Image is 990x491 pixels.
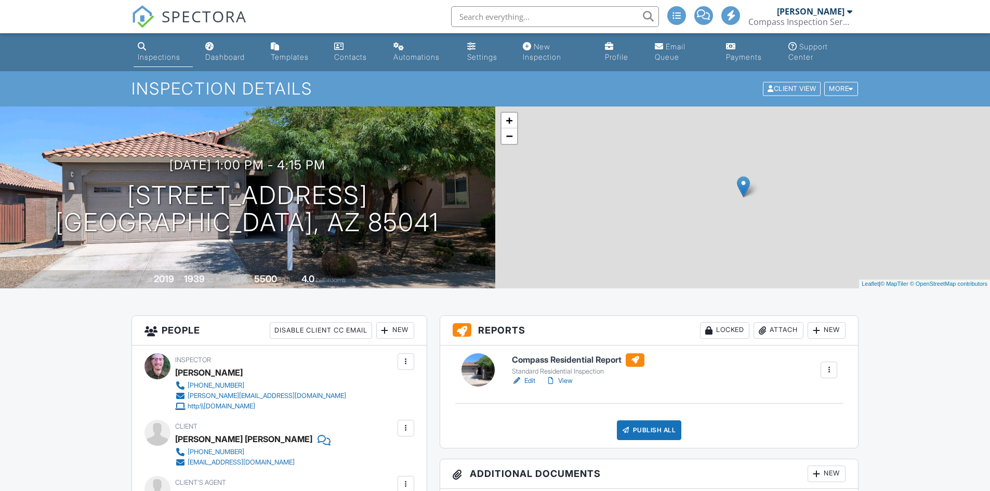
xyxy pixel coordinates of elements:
div: Locked [700,322,749,339]
a: Inspections [134,37,193,67]
h3: Reports [440,316,859,346]
a: [PERSON_NAME][EMAIL_ADDRESS][DOMAIN_NAME] [175,391,346,401]
a: [EMAIL_ADDRESS][DOMAIN_NAME] [175,457,322,468]
a: Support Center [784,37,856,67]
div: Contacts [334,52,367,61]
div: Templates [271,52,309,61]
span: Client [175,422,197,430]
a: Company Profile [601,37,642,67]
h1: Inspection Details [131,79,859,98]
span: bathrooms [316,276,346,284]
a: http:\\[DOMAIN_NAME] [175,401,346,412]
div: [PHONE_NUMBER] [188,448,244,456]
div: Settings [467,52,497,61]
div: More [824,82,858,96]
span: Inspector [175,356,211,364]
span: Client's Agent [175,479,226,486]
a: © MapTiler [880,281,908,287]
h3: People [132,316,427,346]
div: http:\\[DOMAIN_NAME] [188,402,255,410]
div: New [808,466,846,482]
div: Attach [754,322,803,339]
a: ‪[PHONE_NUMBER]‬ [175,380,346,391]
a: View [546,376,573,386]
div: Publish All [617,420,682,440]
div: Dashboard [205,52,245,61]
a: Dashboard [201,37,258,67]
a: Contacts [330,37,381,67]
div: Email Queue [655,42,685,61]
a: © OpenStreetMap contributors [910,281,987,287]
h6: Compass Residential Report [512,353,644,367]
div: New [376,322,414,339]
span: sq.ft. [279,276,292,284]
div: 5500 [254,273,277,284]
div: New [808,322,846,339]
a: SPECTORA [131,14,247,36]
div: 2019 [154,273,174,284]
h1: [STREET_ADDRESS] [GEOGRAPHIC_DATA], AZ 85041 [56,182,439,237]
a: Edit [512,376,535,386]
a: Compass Residential Report Standard Residential Inspection [512,353,644,376]
div: 1939 [184,273,205,284]
a: Settings [463,37,511,67]
div: [PERSON_NAME] [175,365,243,380]
span: SPECTORA [162,5,247,27]
img: The Best Home Inspection Software - Spectora [131,5,154,28]
h3: Additional Documents [440,459,859,489]
span: Lot Size [231,276,253,284]
a: Leaflet [862,281,879,287]
span: sq. ft. [206,276,221,284]
a: Email Queue [651,37,714,67]
div: Support Center [788,42,828,61]
a: New Inspection [519,37,592,67]
div: Compass Inspection Services [748,17,852,27]
a: [PHONE_NUMBER] [175,447,322,457]
a: Client View [762,84,823,92]
div: [PERSON_NAME][EMAIL_ADDRESS][DOMAIN_NAME] [188,392,346,400]
a: Zoom out [501,128,517,144]
div: Inspections [138,52,180,61]
div: Client View [763,82,821,96]
a: Payments [722,37,776,67]
div: Standard Residential Inspection [512,367,644,376]
div: Profile [605,52,628,61]
div: [PERSON_NAME] [PERSON_NAME] [175,431,312,447]
div: [PERSON_NAME] [777,6,844,17]
div: New Inspection [523,42,561,61]
div: ‪[PHONE_NUMBER]‬ [188,381,244,390]
div: Payments [726,52,762,61]
div: 4.0 [301,273,314,284]
div: | [859,280,990,288]
div: Automations [393,52,440,61]
div: [EMAIL_ADDRESS][DOMAIN_NAME] [188,458,295,467]
a: Automations (Basic) [389,37,455,67]
a: Zoom in [501,113,517,128]
span: Built [141,276,152,284]
h3: [DATE] 1:00 pm - 4:15 pm [169,158,325,172]
div: Disable Client CC Email [270,322,372,339]
input: Search everything... [451,6,659,27]
a: Templates [267,37,322,67]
